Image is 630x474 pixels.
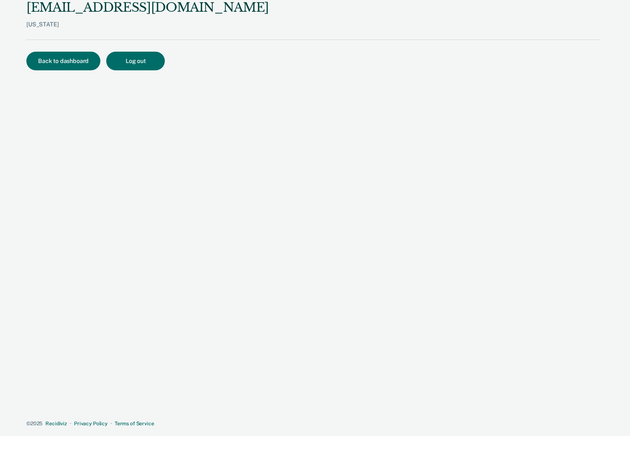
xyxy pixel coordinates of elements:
a: Recidiviz [45,421,67,426]
button: Log out [106,52,165,70]
a: Privacy Policy [74,421,108,426]
button: Back to dashboard [26,52,100,70]
span: © 2025 [26,421,42,426]
a: Terms of Service [115,421,154,426]
a: Back to dashboard [26,58,106,64]
div: · · [26,421,601,427]
div: [US_STATE] [26,21,269,40]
